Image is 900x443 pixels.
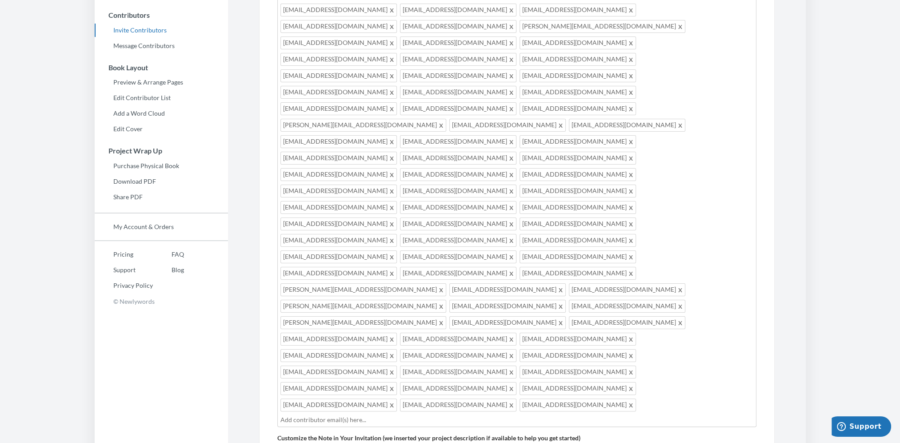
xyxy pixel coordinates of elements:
[95,220,228,234] a: My Account & Orders
[520,267,636,280] span: [EMAIL_ADDRESS][DOMAIN_NAME]
[400,20,516,33] span: [EMAIL_ADDRESS][DOMAIN_NAME]
[449,283,566,296] span: [EMAIL_ADDRESS][DOMAIN_NAME]
[95,11,228,19] h3: Contributors
[400,185,516,197] span: [EMAIL_ADDRESS][DOMAIN_NAME]
[95,159,228,173] a: Purchase Physical Book
[400,250,516,263] span: [EMAIL_ADDRESS][DOMAIN_NAME]
[569,300,685,313] span: [EMAIL_ADDRESS][DOMAIN_NAME]
[280,152,397,165] span: [EMAIL_ADDRESS][DOMAIN_NAME]
[280,4,397,16] span: [EMAIL_ADDRESS][DOMAIN_NAME]
[280,415,753,425] input: Add contributor email(s) here...
[520,135,636,148] span: [EMAIL_ADDRESS][DOMAIN_NAME]
[400,53,516,66] span: [EMAIL_ADDRESS][DOMAIN_NAME]
[95,147,228,155] h3: Project Wrap Up
[569,119,685,132] span: [EMAIL_ADDRESS][DOMAIN_NAME]
[400,333,516,346] span: [EMAIL_ADDRESS][DOMAIN_NAME]
[95,64,228,72] h3: Book Layout
[520,53,636,66] span: [EMAIL_ADDRESS][DOMAIN_NAME]
[400,217,516,230] span: [EMAIL_ADDRESS][DOMAIN_NAME]
[280,234,397,247] span: [EMAIL_ADDRESS][DOMAIN_NAME]
[520,201,636,214] span: [EMAIL_ADDRESS][DOMAIN_NAME]
[280,102,397,115] span: [EMAIL_ADDRESS][DOMAIN_NAME]
[280,185,397,197] span: [EMAIL_ADDRESS][DOMAIN_NAME]
[520,185,636,197] span: [EMAIL_ADDRESS][DOMAIN_NAME]
[832,416,891,439] iframe: Opens a widget where you can chat to one of our agents
[400,4,516,16] span: [EMAIL_ADDRESS][DOMAIN_NAME]
[95,190,228,204] a: Share PDF
[277,434,580,443] label: Customize the Note in Your Invitation (we inserted your project description if available to help ...
[280,168,397,181] span: [EMAIL_ADDRESS][DOMAIN_NAME]
[95,248,153,261] a: Pricing
[400,366,516,379] span: [EMAIL_ADDRESS][DOMAIN_NAME]
[400,69,516,82] span: [EMAIL_ADDRESS][DOMAIN_NAME]
[280,349,397,362] span: [EMAIL_ADDRESS][DOMAIN_NAME]
[520,20,685,33] span: [PERSON_NAME][EMAIL_ADDRESS][DOMAIN_NAME]
[95,279,153,292] a: Privacy Policy
[280,399,397,411] span: [EMAIL_ADDRESS][DOMAIN_NAME]
[520,349,636,362] span: [EMAIL_ADDRESS][DOMAIN_NAME]
[400,168,516,181] span: [EMAIL_ADDRESS][DOMAIN_NAME]
[280,267,397,280] span: [EMAIL_ADDRESS][DOMAIN_NAME]
[280,53,397,66] span: [EMAIL_ADDRESS][DOMAIN_NAME]
[95,122,228,136] a: Edit Cover
[153,263,184,277] a: Blog
[400,201,516,214] span: [EMAIL_ADDRESS][DOMAIN_NAME]
[520,366,636,379] span: [EMAIL_ADDRESS][DOMAIN_NAME]
[280,86,397,99] span: [EMAIL_ADDRESS][DOMAIN_NAME]
[400,382,516,395] span: [EMAIL_ADDRESS][DOMAIN_NAME]
[280,135,397,148] span: [EMAIL_ADDRESS][DOMAIN_NAME]
[400,267,516,280] span: [EMAIL_ADDRESS][DOMAIN_NAME]
[95,76,228,89] a: Preview & Arrange Pages
[520,333,636,346] span: [EMAIL_ADDRESS][DOMAIN_NAME]
[280,20,397,33] span: [EMAIL_ADDRESS][DOMAIN_NAME]
[520,86,636,99] span: [EMAIL_ADDRESS][DOMAIN_NAME]
[153,248,184,261] a: FAQ
[569,316,685,329] span: [EMAIL_ADDRESS][DOMAIN_NAME]
[520,234,636,247] span: [EMAIL_ADDRESS][DOMAIN_NAME]
[520,399,636,411] span: [EMAIL_ADDRESS][DOMAIN_NAME]
[520,382,636,395] span: [EMAIL_ADDRESS][DOMAIN_NAME]
[280,119,446,132] span: [PERSON_NAME][EMAIL_ADDRESS][DOMAIN_NAME]
[449,300,566,313] span: [EMAIL_ADDRESS][DOMAIN_NAME]
[280,333,397,346] span: [EMAIL_ADDRESS][DOMAIN_NAME]
[280,366,397,379] span: [EMAIL_ADDRESS][DOMAIN_NAME]
[400,135,516,148] span: [EMAIL_ADDRESS][DOMAIN_NAME]
[95,294,228,308] p: © Newlywords
[520,152,636,165] span: [EMAIL_ADDRESS][DOMAIN_NAME]
[520,4,636,16] span: [EMAIL_ADDRESS][DOMAIN_NAME]
[400,152,516,165] span: [EMAIL_ADDRESS][DOMAIN_NAME]
[280,217,397,230] span: [EMAIL_ADDRESS][DOMAIN_NAME]
[95,263,153,277] a: Support
[280,36,397,49] span: [EMAIL_ADDRESS][DOMAIN_NAME]
[280,382,397,395] span: [EMAIL_ADDRESS][DOMAIN_NAME]
[280,250,397,263] span: [EMAIL_ADDRESS][DOMAIN_NAME]
[280,283,446,296] span: [PERSON_NAME][EMAIL_ADDRESS][DOMAIN_NAME]
[400,86,516,99] span: [EMAIL_ADDRESS][DOMAIN_NAME]
[95,24,228,37] a: Invite Contributors
[280,69,397,82] span: [EMAIL_ADDRESS][DOMAIN_NAME]
[400,349,516,362] span: [EMAIL_ADDRESS][DOMAIN_NAME]
[280,300,446,313] span: [PERSON_NAME][EMAIL_ADDRESS][DOMAIN_NAME]
[569,283,685,296] span: [EMAIL_ADDRESS][DOMAIN_NAME]
[95,39,228,52] a: Message Contributors
[400,399,516,411] span: [EMAIL_ADDRESS][DOMAIN_NAME]
[520,36,636,49] span: [EMAIL_ADDRESS][DOMAIN_NAME]
[400,36,516,49] span: [EMAIL_ADDRESS][DOMAIN_NAME]
[520,69,636,82] span: [EMAIL_ADDRESS][DOMAIN_NAME]
[95,107,228,120] a: Add a Word Cloud
[280,201,397,214] span: [EMAIL_ADDRESS][DOMAIN_NAME]
[520,217,636,230] span: [EMAIL_ADDRESS][DOMAIN_NAME]
[95,91,228,105] a: Edit Contributor List
[449,316,566,329] span: [EMAIL_ADDRESS][DOMAIN_NAME]
[280,316,446,329] span: [PERSON_NAME][EMAIL_ADDRESS][DOMAIN_NAME]
[400,234,516,247] span: [EMAIL_ADDRESS][DOMAIN_NAME]
[95,175,228,188] a: Download PDF
[400,102,516,115] span: [EMAIL_ADDRESS][DOMAIN_NAME]
[520,102,636,115] span: [EMAIL_ADDRESS][DOMAIN_NAME]
[520,168,636,181] span: [EMAIL_ADDRESS][DOMAIN_NAME]
[520,250,636,263] span: [EMAIL_ADDRESS][DOMAIN_NAME]
[449,119,566,132] span: [EMAIL_ADDRESS][DOMAIN_NAME]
